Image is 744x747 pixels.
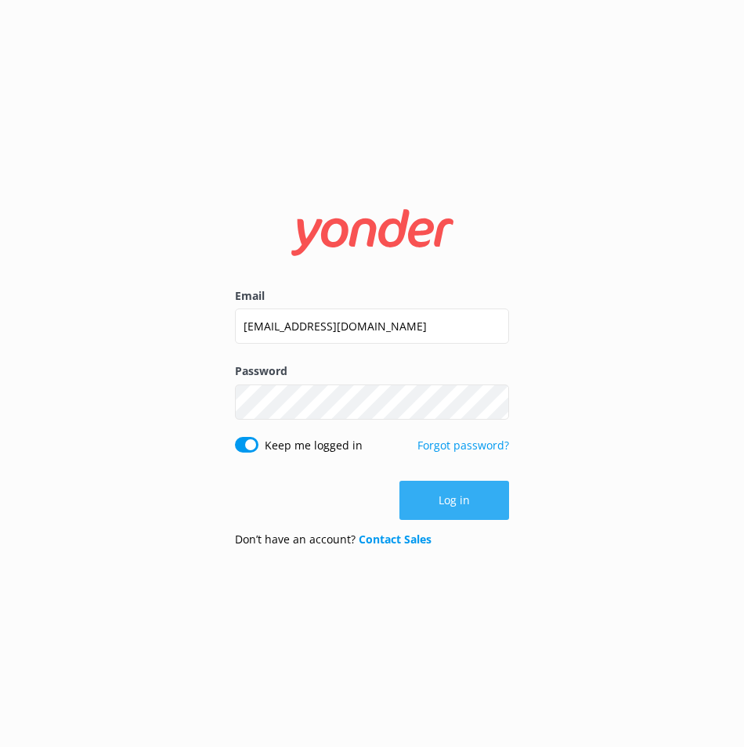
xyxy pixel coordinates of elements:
input: user@emailaddress.com [235,309,509,344]
a: Forgot password? [417,438,509,453]
p: Don’t have an account? [235,531,432,548]
button: Show password [478,386,509,417]
label: Email [235,287,509,305]
a: Contact Sales [359,532,432,547]
label: Password [235,363,509,380]
label: Keep me logged in [265,437,363,454]
button: Log in [399,481,509,520]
